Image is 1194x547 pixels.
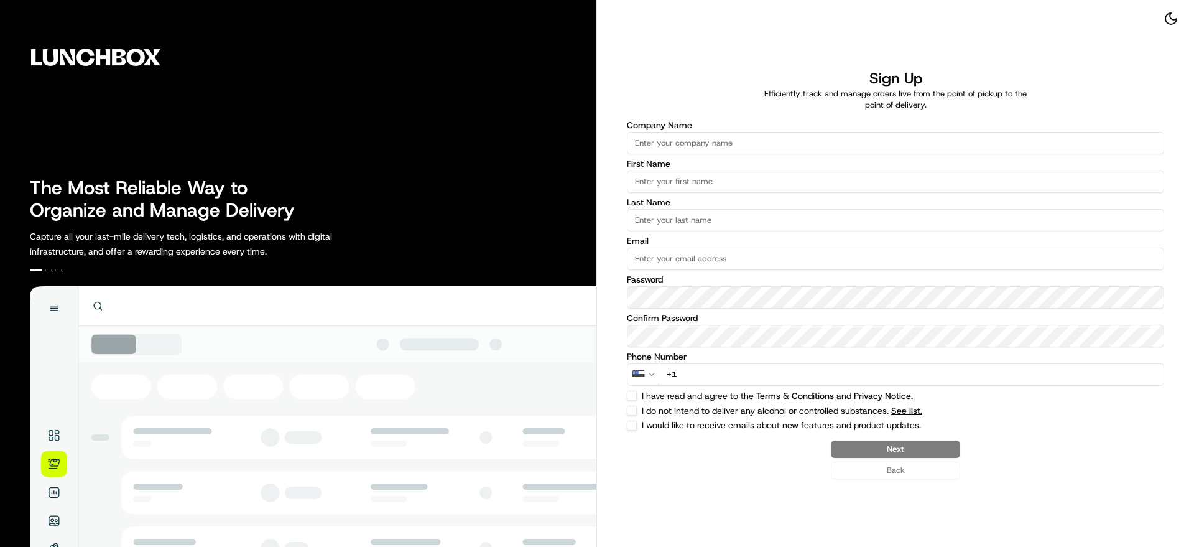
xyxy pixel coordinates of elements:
[756,390,834,401] a: Terms & Conditions
[627,248,1164,270] input: Enter your email address
[627,132,1164,154] input: Enter your company name
[627,198,1164,207] label: Last Name
[627,352,1164,361] label: Phone Number
[627,209,1164,231] input: Enter your last name
[854,390,913,401] a: Privacy Notice.
[627,275,1164,284] label: Password
[756,88,1035,111] p: Efficiently track and manage orders live from the point of pickup to the point of delivery.
[869,68,922,88] h1: Sign Up
[642,421,1071,431] label: I would like to receive emails about new features and product updates.
[659,363,1164,386] input: Enter phone number
[30,229,388,259] p: Capture all your last-mile delivery tech, logistics, and operations with digital infrastructure, ...
[642,406,1071,415] label: I do not intend to deliver any alcohol or controlled substances.
[7,7,184,107] img: Company Logo
[891,406,922,415] button: I do not intend to deliver any alcohol or controlled substances.
[30,177,308,222] h2: The Most Reliable Way to Organize and Manage Delivery
[891,406,922,415] span: See list.
[642,391,1071,400] label: I have read and agree to the and
[627,236,1164,245] label: Email
[627,314,1164,322] label: Confirm Password
[627,159,1164,168] label: First Name
[627,121,1164,129] label: Company Name
[627,171,1164,193] input: Enter your first name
